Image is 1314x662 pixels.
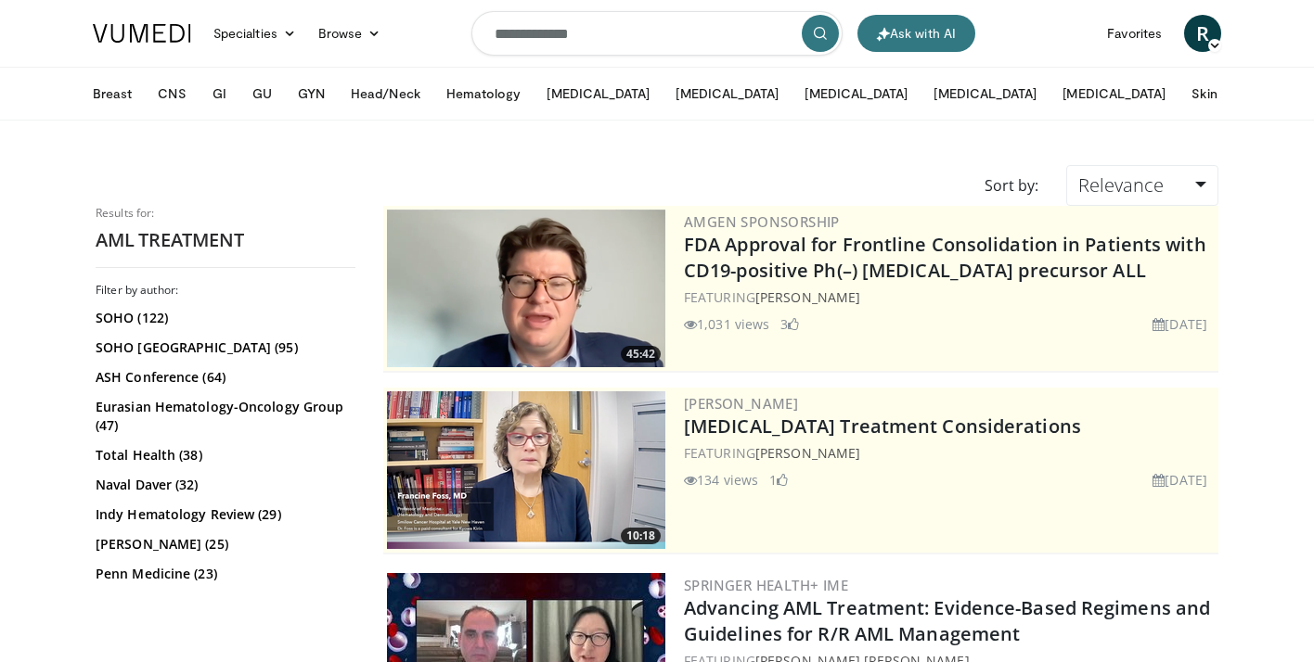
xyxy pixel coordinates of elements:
a: FDA Approval for Frontline Consolidation in Patients with CD19-positive Ph(–) [MEDICAL_DATA] prec... [684,232,1206,283]
a: Total Health (38) [96,446,351,465]
button: [MEDICAL_DATA] [793,75,919,112]
button: Skin [1180,75,1228,112]
button: CNS [147,75,197,112]
a: [PERSON_NAME] [755,288,860,306]
img: d7796b1d-c0df-4f7a-8dd1-eda97e137c7b.png.300x170_q85_crop-smart_upscale.png [387,391,665,549]
a: Eurasian Hematology-Oncology Group (47) [96,398,351,435]
li: 3 [780,314,799,334]
span: 45:42 [621,346,661,363]
a: Springer Health+ IME [684,576,848,594]
button: Ask with AI [857,15,975,52]
a: [PERSON_NAME] [684,394,798,413]
img: 0487cae3-be8e-480d-8894-c5ed9a1cba93.png.300x170_q85_crop-smart_upscale.png [387,210,665,367]
span: 10:18 [621,528,661,544]
a: Penn Medicine (23) [96,565,351,583]
button: Breast [82,75,143,112]
a: 45:42 [387,210,665,367]
li: 1 [769,470,788,490]
div: FEATURING [684,287,1215,307]
a: [PERSON_NAME] [755,444,860,462]
a: Indy Hematology Review (29) [96,505,351,524]
p: Results for: [96,206,355,221]
a: 10:18 [387,391,665,549]
span: Relevance [1078,172,1164,197]
button: [MEDICAL_DATA] [1051,75,1177,112]
input: Search topics, interventions [471,11,843,56]
h3: Filter by author: [96,283,355,298]
button: GU [241,75,283,112]
button: [MEDICAL_DATA] [664,75,790,112]
a: Naval Daver (32) [96,476,351,494]
a: Favorites [1096,15,1173,52]
li: [DATE] [1153,314,1207,334]
div: FEATURING [684,443,1215,463]
a: SOHO [GEOGRAPHIC_DATA] (95) [96,338,351,357]
a: Amgen Sponsorship [684,212,840,231]
a: Advancing AML Treatment: Evidence-Based Regimens and Guidelines for R/R AML Management [684,595,1210,646]
a: [MEDICAL_DATA] Treatment Considerations [684,414,1081,439]
button: GI [201,75,238,112]
li: 1,031 views [684,314,769,334]
a: ASH Conference (64) [96,368,351,387]
button: Head/Neck [340,75,432,112]
button: GYN [287,75,336,112]
img: VuMedi Logo [93,24,191,43]
button: [MEDICAL_DATA] [535,75,661,112]
a: [PERSON_NAME] (25) [96,535,351,554]
a: Browse [307,15,393,52]
li: [DATE] [1153,470,1207,490]
button: [MEDICAL_DATA] [922,75,1048,112]
button: Hematology [435,75,533,112]
a: SOHO (122) [96,309,351,327]
div: Sort by: [971,165,1052,206]
a: R [1184,15,1221,52]
li: 134 views [684,470,758,490]
h2: AML TREATMENT [96,228,355,252]
a: Specialties [202,15,307,52]
a: Relevance [1066,165,1218,206]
